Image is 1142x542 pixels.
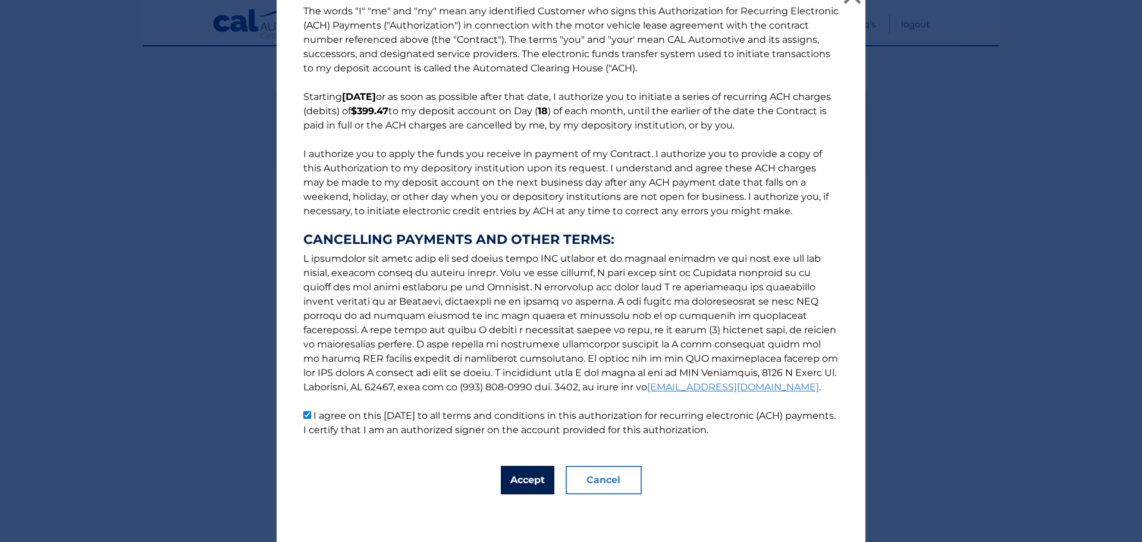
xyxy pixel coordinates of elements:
[538,105,548,117] b: 18
[351,105,388,117] b: $399.47
[303,233,839,247] strong: CANCELLING PAYMENTS AND OTHER TERMS:
[342,91,376,102] b: [DATE]
[501,466,554,494] button: Accept
[566,466,642,494] button: Cancel
[291,4,851,437] p: The words "I" "me" and "my" mean any identified Customer who signs this Authorization for Recurri...
[647,381,819,393] a: [EMAIL_ADDRESS][DOMAIN_NAME]
[303,410,836,436] label: I agree on this [DATE] to all terms and conditions in this authorization for recurring electronic...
